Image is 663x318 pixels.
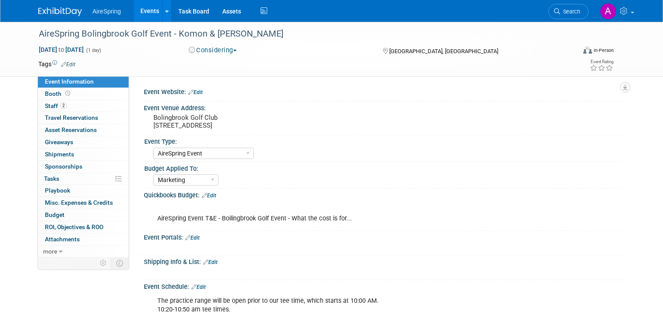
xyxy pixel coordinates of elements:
[64,90,72,97] span: Booth not reserved yet
[61,61,75,68] a: Edit
[203,259,218,265] a: Edit
[188,89,203,95] a: Edit
[202,193,216,199] a: Edit
[45,126,97,133] span: Asset Reservations
[144,189,625,200] div: Quickbooks Budget:
[548,4,588,19] a: Search
[38,46,84,54] span: [DATE] [DATE]
[38,221,129,233] a: ROI, Objectives & ROO
[38,100,129,112] a: Staff2
[590,60,613,64] div: Event Rating
[45,187,70,194] span: Playbook
[45,139,73,145] span: Giveaways
[144,101,625,112] div: Event Venue Address:
[38,88,129,100] a: Booth
[38,76,129,88] a: Event Information
[38,136,129,148] a: Giveaways
[92,8,121,15] span: AireSpring
[96,257,111,269] td: Personalize Event Tab Strip
[144,231,625,242] div: Event Portals:
[144,255,625,267] div: Shipping Info & List:
[43,248,57,255] span: more
[85,47,101,53] span: (1 day)
[45,211,65,218] span: Budget
[44,175,59,182] span: Tasks
[38,7,82,16] img: ExhibitDay
[38,185,129,196] a: Playbook
[144,135,621,146] div: Event Type:
[191,284,206,290] a: Edit
[45,223,103,230] span: ROI, Objectives & ROO
[57,46,65,53] span: to
[111,257,129,269] td: Toggle Event Tabs
[38,112,129,124] a: Travel Reservations
[151,201,531,227] div: AireSpring Event T&E - Boilingbrook Golf Event - What the cost is for...
[45,114,98,121] span: Travel Reservations
[153,114,335,129] pre: Bolingbrook Golf Club [STREET_ADDRESS]
[38,246,129,257] a: more
[560,8,580,15] span: Search
[185,235,200,241] a: Edit
[45,90,72,97] span: Booth
[38,124,129,136] a: Asset Reservations
[529,45,614,58] div: Event Format
[593,47,614,54] div: In-Person
[38,149,129,160] a: Shipments
[38,197,129,209] a: Misc. Expenses & Credits
[389,48,498,54] span: [GEOGRAPHIC_DATA], [GEOGRAPHIC_DATA]
[45,163,82,170] span: Sponsorships
[38,209,129,221] a: Budget
[45,102,67,109] span: Staff
[144,85,625,97] div: Event Website:
[583,47,592,54] img: Format-Inperson.png
[38,60,75,68] td: Tags
[45,78,94,85] span: Event Information
[60,102,67,109] span: 2
[186,46,240,55] button: Considering
[45,236,80,243] span: Attachments
[600,3,616,20] img: Angie Handal
[36,26,565,42] div: AireSpring Bolingbrook Golf Event - Komon & [PERSON_NAME]
[38,233,129,245] a: Attachments
[144,280,625,291] div: Event Schedule:
[144,162,621,173] div: Budget Applied To:
[38,161,129,173] a: Sponsorships
[38,173,129,185] a: Tasks
[45,199,113,206] span: Misc. Expenses & Credits
[45,151,74,158] span: Shipments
